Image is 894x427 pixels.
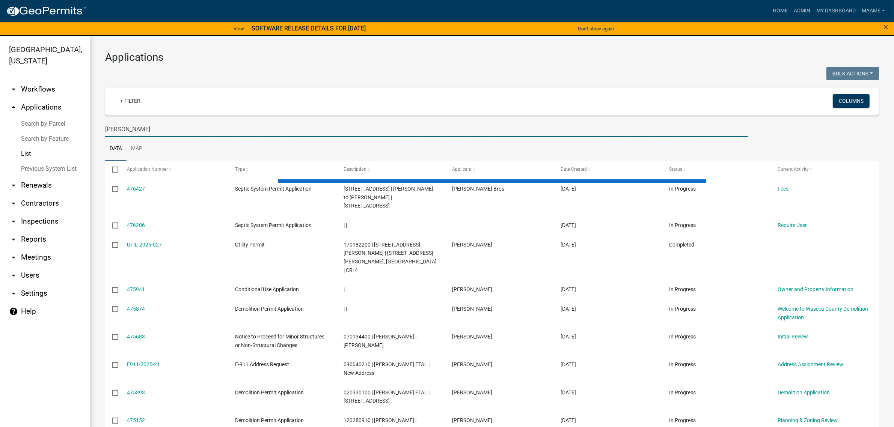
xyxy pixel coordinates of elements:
span: Notice to Proceed for Minor Structures or Non-Structural Changes [235,334,325,348]
datatable-header-cell: Status [662,161,770,179]
span: Completed [669,242,694,248]
button: Bulk Actions [826,67,879,80]
span: Utility Permit [235,242,265,248]
span: | [344,286,345,292]
h3: Applications [105,51,879,64]
span: In Progress [669,286,696,292]
span: 09/09/2025 [561,334,576,340]
span: Megan Podein [452,334,492,340]
a: Home [770,4,791,18]
i: arrow_drop_down [9,289,18,298]
span: In Progress [669,334,696,340]
span: James Bros [452,186,504,192]
a: Data [105,137,127,161]
span: Jacob Marcum [452,361,492,367]
a: View [231,23,247,35]
datatable-header-cell: Description [336,161,445,179]
datatable-header-cell: Applicant [445,161,553,179]
span: 09/10/2025 [561,186,576,192]
span: 09/09/2025 [561,361,576,367]
span: Status [669,167,682,172]
span: Date Created [561,167,587,172]
span: Septic System Permit Application [235,222,312,228]
span: Nikki Miller [452,286,492,292]
a: 475683 [127,334,145,340]
span: Jennifer VonEnde [452,389,492,395]
span: Demolition Permit Application [235,389,304,395]
span: In Progress [669,222,696,228]
span: Tim Madlo [452,242,492,248]
span: 09/08/2025 [561,417,576,423]
strong: SOFTWARE RELEASE DETAILS FOR [DATE] [252,25,366,32]
span: 09/09/2025 [561,242,576,248]
i: arrow_drop_down [9,235,18,244]
span: Current Activity [778,167,809,172]
span: Applicant [452,167,472,172]
i: arrow_drop_down [9,253,18,262]
i: arrow_drop_down [9,181,18,190]
a: 475874 [127,306,145,312]
span: 09/09/2025 [561,286,576,292]
datatable-header-cell: Type [228,161,336,179]
datatable-header-cell: Application Number [119,161,228,179]
a: E911-2025-21 [127,361,160,367]
span: Conditional Use Application [235,286,299,292]
span: Demolition Permit Application [235,417,304,423]
span: In Progress [669,361,696,367]
a: 475152 [127,417,145,423]
a: 476206 [127,222,145,228]
i: arrow_drop_down [9,199,18,208]
a: Require User [778,222,807,228]
span: 090040210 | WARREN A KRIENKE ETAL | New Address: [344,361,430,376]
i: arrow_drop_up [9,103,18,112]
button: Close [883,23,888,32]
a: Fees [778,186,788,192]
a: Map [127,137,147,161]
button: Don't show again [575,23,617,35]
span: Type [235,167,245,172]
span: 09/10/2025 [561,222,576,228]
span: E-911 Address Request [235,361,289,367]
input: Search for applications [105,122,748,137]
span: | | [344,222,347,228]
a: 476427 [127,186,145,192]
span: | | [344,306,347,312]
span: 070134400 | BRANDON ESPE | KAYLEE ESPE [344,334,416,348]
a: UTIL-2025-027 [127,242,162,248]
span: In Progress [669,306,696,312]
a: Planning & Zoning Review [778,417,838,423]
i: help [9,307,18,316]
i: arrow_drop_down [9,85,18,94]
span: Description [344,167,366,172]
a: Welcome to Waseca County Demolition Application [778,306,868,320]
span: In Progress [669,186,696,192]
a: Owner and Property Information [778,286,853,292]
a: Demolition Application [778,389,830,395]
a: Admin [791,4,813,18]
datatable-header-cell: Select [105,161,119,179]
a: Address Assignment Review [778,361,843,367]
a: Initial Review [778,334,808,340]
a: 475941 [127,286,145,292]
span: Application Number [127,167,168,172]
span: 09/08/2025 [561,389,576,395]
span: Chad Grunwald [452,417,492,423]
span: In Progress [669,389,696,395]
datatable-header-cell: Date Created [553,161,662,179]
span: 170182200 | 299 JOHNSON AVE | 299 JOHNSON AVE, WASECA | CR: 4 [344,242,437,273]
i: arrow_drop_down [9,271,18,280]
button: Columns [833,94,870,108]
span: 09/09/2025 [561,306,576,312]
datatable-header-cell: Current Activity [770,161,879,179]
span: 14430 RICE LAKE DR | THERESA M DE JAGER to Steven Nusbaum |14430 RICE LAKE DR [344,186,433,209]
span: Demolition Permit Application [235,306,304,312]
a: 475393 [127,389,145,395]
a: My Dashboard [813,4,859,18]
a: Maame [859,4,888,18]
span: 020330100 | THOMAS A STEWART ETAL | 38160 143RD ST [344,389,430,404]
i: arrow_drop_down [9,217,18,226]
span: Septic System Permit Application [235,186,312,192]
span: × [883,22,888,32]
span: Brian Zabel [452,306,492,312]
a: + Filter [114,94,146,108]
